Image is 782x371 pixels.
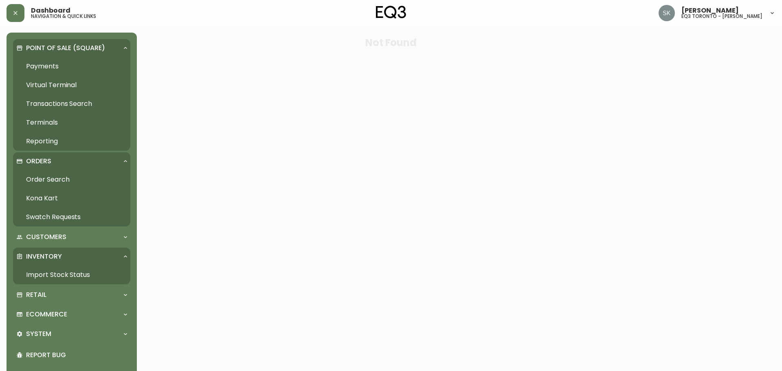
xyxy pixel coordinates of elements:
[31,14,96,19] h5: navigation & quick links
[26,351,127,360] p: Report Bug
[13,113,130,132] a: Terminals
[13,228,130,246] div: Customers
[13,57,130,76] a: Payments
[31,7,70,14] span: Dashboard
[13,152,130,170] div: Orders
[13,189,130,208] a: Kona Kart
[13,39,130,57] div: Point of Sale (Square)
[13,94,130,113] a: Transactions Search
[26,233,66,241] p: Customers
[26,310,67,319] p: Ecommerce
[26,157,51,166] p: Orders
[26,252,62,261] p: Inventory
[681,7,739,14] span: [PERSON_NAME]
[26,44,105,53] p: Point of Sale (Square)
[13,208,130,226] a: Swatch Requests
[681,14,762,19] h5: eq3 toronto - [PERSON_NAME]
[13,248,130,266] div: Inventory
[13,170,130,189] a: Order Search
[13,132,130,151] a: Reporting
[13,305,130,323] div: Ecommerce
[26,290,46,299] p: Retail
[13,325,130,343] div: System
[13,76,130,94] a: Virtual Terminal
[659,5,675,21] img: 2f4b246f1aa1d14c63ff9b0999072a8a
[13,266,130,284] a: Import Stock Status
[376,6,406,19] img: logo
[13,345,130,366] div: Report Bug
[13,286,130,304] div: Retail
[26,329,51,338] p: System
